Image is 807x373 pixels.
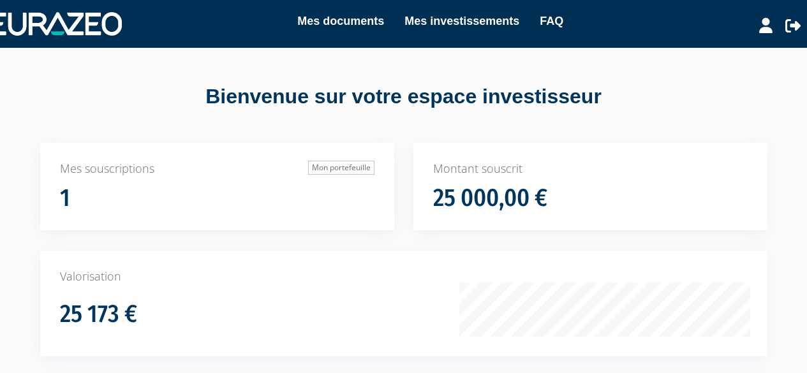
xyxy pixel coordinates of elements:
[404,12,519,30] a: Mes investissements
[433,185,547,212] h1: 25 000,00 €
[60,185,70,212] h1: 1
[433,161,748,177] p: Montant souscrit
[60,161,374,177] p: Mes souscriptions
[60,301,137,328] h1: 25 173 €
[60,268,748,285] p: Valorisation
[308,161,374,175] a: Mon portefeuille
[540,12,563,30] a: FAQ
[10,82,797,112] div: Bienvenue sur votre espace investisseur
[297,12,384,30] a: Mes documents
